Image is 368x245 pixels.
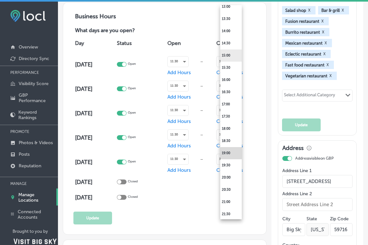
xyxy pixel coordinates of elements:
[19,163,41,169] p: Reputation
[220,208,242,220] li: 21:30
[19,44,38,50] p: Overview
[220,13,242,25] li: 13:30
[19,81,49,86] p: Visibility Score
[220,86,242,98] li: 16:30
[10,10,46,22] img: fda3e92497d09a02dc62c9cd864e3231.png
[220,98,242,110] li: 17:00
[19,140,53,145] p: Photos & Videos
[220,1,242,13] li: 13:00
[220,49,242,62] li: 15:00
[220,25,242,37] li: 14:00
[19,152,30,157] p: Posts
[18,209,55,220] p: Connected Accounts
[220,62,242,74] li: 15:30
[220,135,242,147] li: 18:30
[19,92,55,103] p: GBP Performance
[220,171,242,184] li: 20:00
[220,37,242,49] li: 14:30
[220,196,242,208] li: 21:00
[220,74,242,86] li: 16:00
[220,110,242,123] li: 17:30
[220,147,242,159] li: 19:00
[220,159,242,171] li: 19:30
[18,192,54,203] p: Manage Locations
[19,56,49,61] p: Directory Sync
[220,123,242,135] li: 18:00
[18,109,55,120] p: Keyword Rankings
[220,184,242,196] li: 20:30
[13,229,58,234] p: Brought to you by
